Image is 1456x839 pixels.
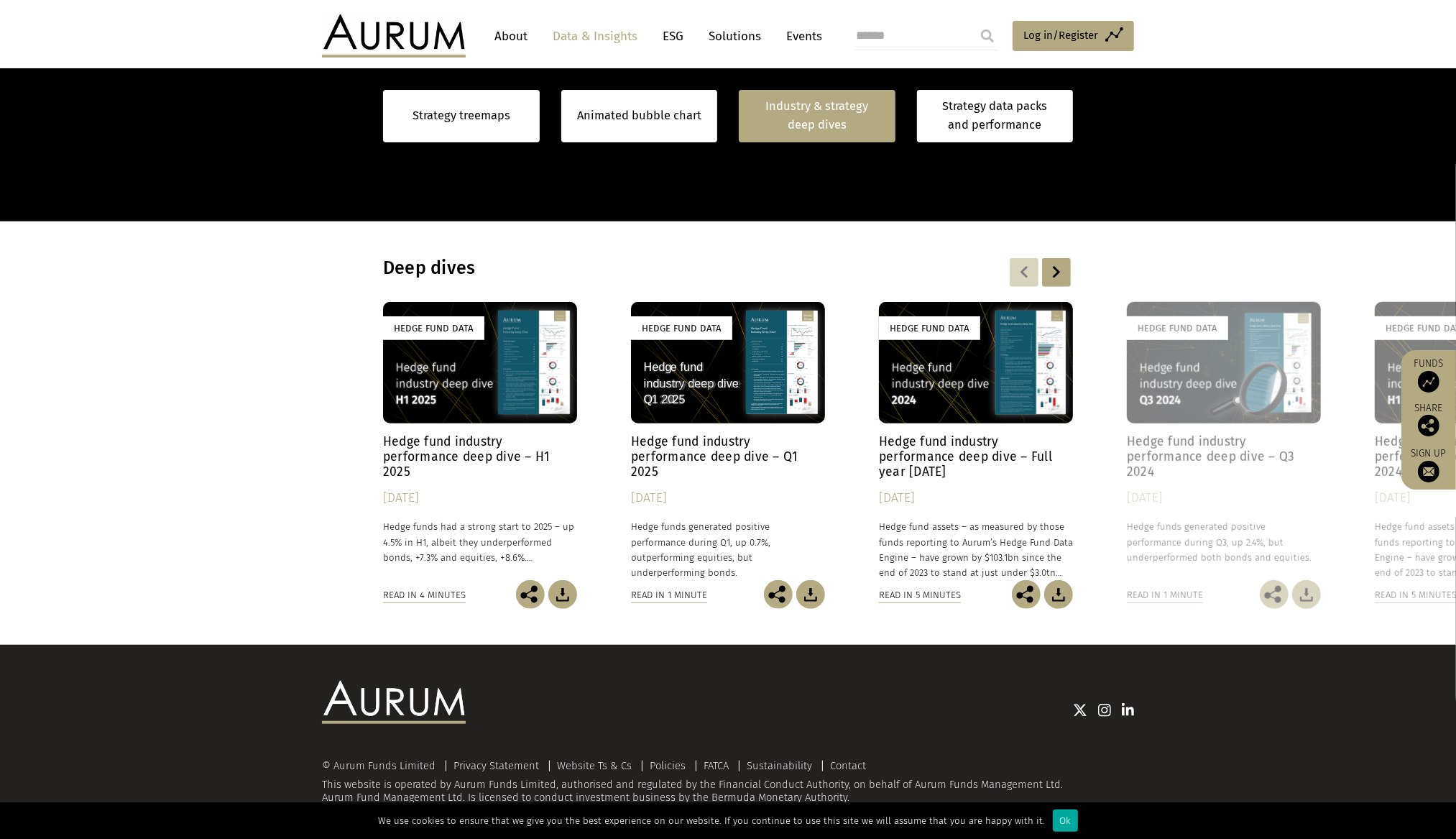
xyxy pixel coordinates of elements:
[1012,580,1041,609] img: Share this post
[383,316,484,340] div: Hedge Fund Data
[1127,316,1228,340] div: Hedge Fund Data
[917,90,1074,142] a: Strategy data packs and performance
[1098,703,1111,717] img: Instagram icon
[764,580,793,609] img: Share this post
[1127,587,1203,603] div: Read in 1 minute
[557,759,632,772] a: Website Ts & Cs
[383,488,577,508] div: [DATE]
[1122,703,1135,717] img: Linkedin icon
[1044,580,1073,609] img: Download Article
[1418,415,1439,436] img: Share this post
[487,23,535,50] a: About
[1127,434,1321,480] h4: Hedge fund industry performance deep dive – Q3 2024
[453,759,539,772] a: Privacy Statement
[631,519,825,580] p: Hedge funds generated positive performance during Q1, up 0.7%, outperforming equities, but underp...
[739,90,895,142] a: Industry & strategy deep dives
[1127,488,1321,508] div: [DATE]
[701,23,768,50] a: Solutions
[747,759,812,772] a: Sustainability
[879,488,1073,508] div: [DATE]
[383,587,466,603] div: Read in 4 minutes
[631,434,825,480] h4: Hedge fund industry performance deep dive – Q1 2025
[631,587,707,603] div: Read in 1 minute
[516,580,545,609] img: Share this post
[796,580,825,609] img: Download Article
[631,316,732,340] div: Hedge Fund Data
[879,316,980,340] div: Hedge Fund Data
[1292,580,1321,609] img: Download Article
[577,106,701,125] a: Animated bubble chart
[413,106,510,125] a: Strategy treemaps
[879,302,1073,580] a: Hedge Fund Data Hedge fund industry performance deep dive – Full year [DATE] [DATE] Hedge fund as...
[322,681,466,724] img: Aurum Logo
[655,23,691,50] a: ESG
[1053,810,1078,832] div: Ok
[631,488,825,508] div: [DATE]
[879,434,1073,480] h4: Hedge fund industry performance deep dive – Full year [DATE]
[1013,21,1134,51] a: Log in/Register
[322,760,1134,804] div: This website is operated by Aurum Funds Limited, authorised and regulated by the Financial Conduc...
[322,761,443,771] div: © Aurum Funds Limited
[1409,447,1449,482] a: Sign up
[383,257,888,279] h3: Deep dives
[1409,357,1449,393] a: Funds
[1260,580,1289,609] img: Share this post
[830,759,866,772] a: Contact
[879,587,961,603] div: Read in 5 minutes
[973,22,1002,50] input: Submit
[631,302,825,580] a: Hedge Fund Data Hedge fund industry performance deep dive – Q1 2025 [DATE] Hedge funds generated ...
[1023,27,1098,44] span: Log in/Register
[1073,703,1087,717] img: Twitter icon
[383,302,577,580] a: Hedge Fund Data Hedge fund industry performance deep dive – H1 2025 [DATE] Hedge funds had a stro...
[322,14,466,58] img: Aurum
[704,759,729,772] a: FATCA
[779,23,822,50] a: Events
[1418,371,1439,393] img: Access Funds
[1127,519,1321,564] p: Hedge funds generated positive performance during Q3, up 2.4%, but underperformed both bonds and ...
[879,519,1073,580] p: Hedge fund assets – as measured by those funds reporting to Aurum’s Hedge Fund Data Engine – have...
[1418,461,1439,482] img: Sign up to our newsletter
[545,23,645,50] a: Data & Insights
[383,519,577,564] p: Hedge funds had a strong start to 2025 – up 4.5% in H1, albeit they underperformed bonds, +7.3% a...
[383,434,577,480] h4: Hedge fund industry performance deep dive – H1 2025
[650,759,686,772] a: Policies
[548,580,577,609] img: Download Article
[1409,403,1449,436] div: Share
